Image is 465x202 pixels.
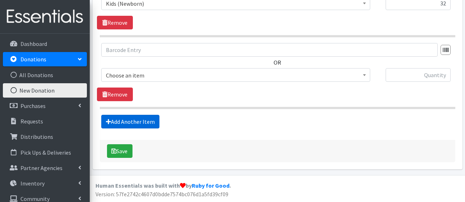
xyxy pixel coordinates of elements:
[3,114,87,128] a: Requests
[97,16,133,29] a: Remove
[107,144,132,158] button: Save
[274,58,281,67] label: OR
[96,182,231,189] strong: Human Essentials was built with by .
[20,149,71,156] p: Pick Ups & Deliveries
[101,115,159,128] a: Add Another Item
[3,52,87,66] a: Donations
[106,70,366,80] span: Choose an item
[192,182,229,189] a: Ruby for Good
[101,43,438,57] input: Barcode Entry
[3,83,87,98] a: New Donation
[3,130,87,144] a: Distributions
[3,99,87,113] a: Purchases
[3,5,87,29] img: HumanEssentials
[20,56,46,63] p: Donations
[3,176,87,191] a: Inventory
[20,40,47,47] p: Dashboard
[101,68,370,82] span: Choose an item
[20,102,46,109] p: Purchases
[3,145,87,160] a: Pick Ups & Deliveries
[3,37,87,51] a: Dashboard
[20,164,62,172] p: Partner Agencies
[20,180,45,187] p: Inventory
[3,68,87,82] a: All Donations
[96,191,228,198] span: Version: 57fe2742c4607d0bdde7574bc076d1a5fd39cf09
[20,133,53,140] p: Distributions
[97,88,133,101] a: Remove
[3,161,87,175] a: Partner Agencies
[20,118,43,125] p: Requests
[386,68,451,82] input: Quantity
